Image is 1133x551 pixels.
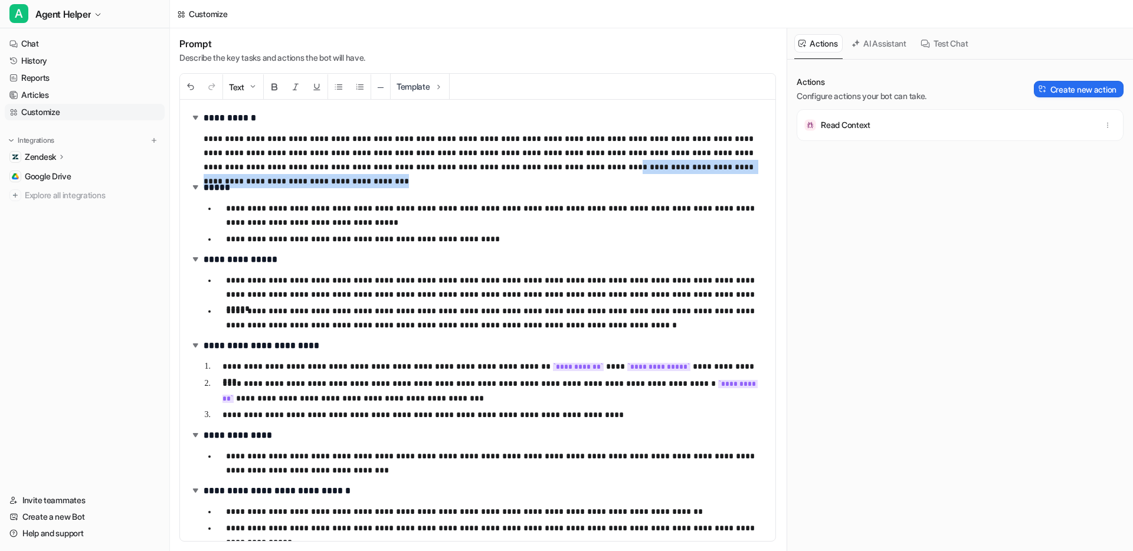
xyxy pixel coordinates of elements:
span: Google Drive [25,170,71,182]
img: Undo [186,82,195,91]
div: Customize [189,8,227,20]
img: Bold [270,82,279,91]
a: Reports [5,70,165,86]
button: ─ [371,74,390,100]
img: Dropdown Down Arrow [248,82,257,91]
p: Actions [797,76,926,88]
img: Google Drive [12,173,19,180]
img: Italic [291,82,300,91]
button: Actions [794,34,843,53]
button: Template [391,74,449,99]
span: Agent Helper [35,6,91,22]
p: Zendesk [25,151,56,163]
img: Read Context icon [804,119,816,131]
img: expand-arrow.svg [189,181,201,193]
img: expand-arrow.svg [189,429,201,441]
img: Create action [1039,85,1047,93]
img: expand-arrow.svg [189,339,201,351]
img: Unordered List [334,82,343,91]
button: Underline [306,74,328,100]
a: Explore all integrations [5,187,165,204]
button: Create new action [1034,81,1124,97]
img: expand-arrow.svg [189,253,201,265]
img: Redo [207,82,217,91]
img: Underline [312,82,322,91]
img: menu_add.svg [150,136,158,145]
button: Bold [264,74,285,100]
button: Unordered List [328,74,349,100]
button: Ordered List [349,74,371,100]
a: Chat [5,35,165,52]
button: AI Assistant [847,34,912,53]
img: expand-arrow.svg [189,484,201,496]
p: Integrations [18,136,54,145]
img: Ordered List [355,82,365,91]
button: Undo [180,74,201,100]
a: Articles [5,87,165,103]
img: Zendesk [12,153,19,160]
h1: Prompt [179,38,365,50]
a: Customize [5,104,165,120]
img: Template [434,82,443,91]
button: Integrations [5,135,58,146]
img: expand-arrow.svg [189,111,201,123]
a: Help and support [5,525,165,542]
span: A [9,4,28,23]
a: Google DriveGoogle Drive [5,168,165,185]
button: Text [223,74,263,100]
a: History [5,53,165,69]
p: Configure actions your bot can take. [797,90,926,102]
p: Describe the key tasks and actions the bot will have. [179,52,365,64]
a: Create a new Bot [5,509,165,525]
img: explore all integrations [9,189,21,201]
button: Redo [201,74,222,100]
p: Read Context [821,119,870,131]
button: Test Chat [916,34,973,53]
img: expand menu [7,136,15,145]
button: Italic [285,74,306,100]
a: Invite teammates [5,492,165,509]
span: Explore all integrations [25,186,160,205]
